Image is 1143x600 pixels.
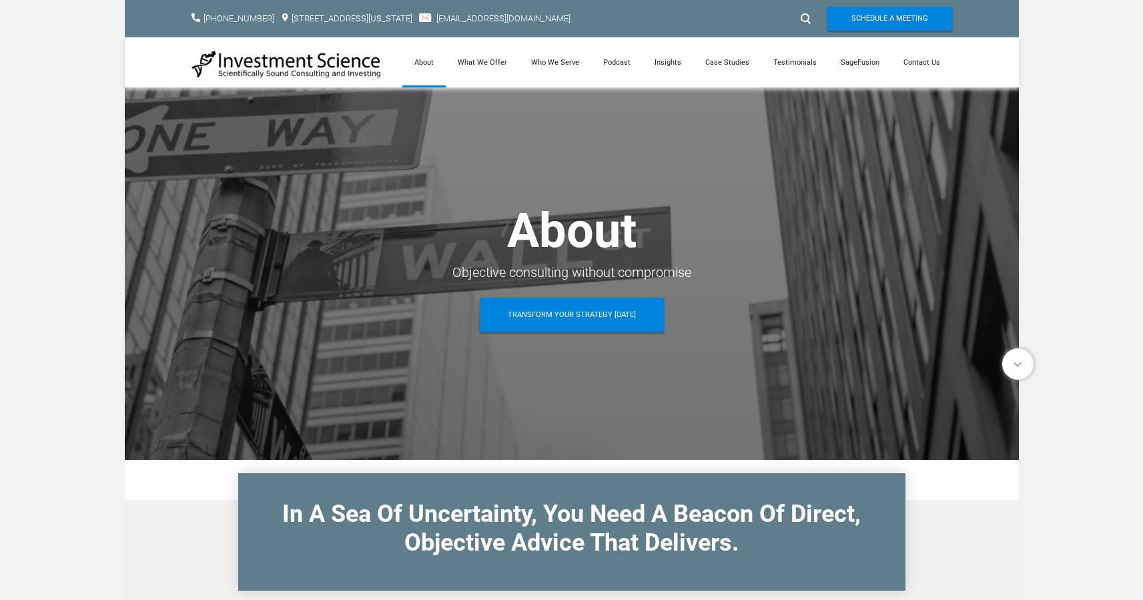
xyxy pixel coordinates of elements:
[204,13,274,23] a: [PHONE_NUMBER]
[891,37,952,87] a: Contact Us
[436,13,570,23] a: [EMAIL_ADDRESS][DOMAIN_NAME]
[402,37,446,87] a: About
[761,37,829,87] a: Testimonials
[829,37,891,87] a: SageFusion
[851,7,928,31] span: Schedule A Meeting
[282,500,861,557] font: In A Sea Of Uncertainty, You Need A Beacon Of​ Direct, Objective Advice That Delivers.
[192,260,952,284] div: Objective consulting without compromise
[192,49,382,79] img: Investment Science | NYC Consulting Services
[508,298,636,332] span: Transform Your Strategy [DATE]
[292,13,412,23] a: [STREET_ADDRESS][US_STATE]​
[480,298,664,332] a: Transform Your Strategy [DATE]
[591,37,643,87] a: Podcast
[507,202,637,259] strong: About
[519,37,591,87] a: Who We Serve
[446,37,519,87] a: What We Offer
[643,37,693,87] a: Insights
[827,7,952,31] a: Schedule A Meeting
[693,37,761,87] a: Case Studies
